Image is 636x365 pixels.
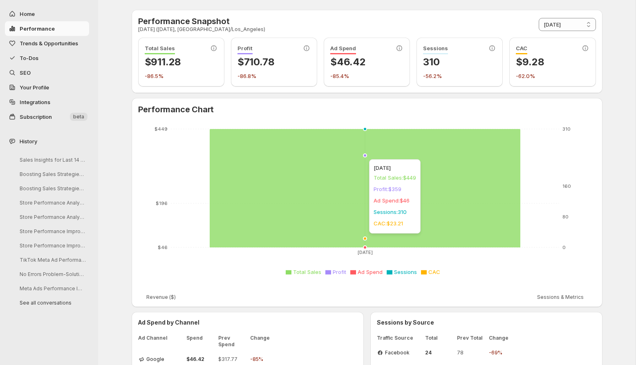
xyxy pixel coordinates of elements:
span: SEO [20,69,31,76]
tspan: 80 [562,214,569,220]
span: Change [250,335,275,348]
button: Subscription [5,109,89,124]
button: Store Performance Analysis and Recommendations [13,196,91,209]
span: Google [146,356,164,363]
button: Performance [5,21,89,36]
button: Meta Ads Performance Improvement [13,282,91,295]
span: CAC [428,269,440,275]
p: -86.8% [237,72,311,80]
span: Total Sales [293,269,321,275]
button: Boosting Sales Strategies Discussion [13,182,91,195]
p: -56.2% [423,72,496,80]
span: History [20,137,37,145]
button: Store Performance Analysis and Recommendations [13,211,91,223]
tspan: $46 [158,245,168,250]
span: Traffic Source [377,335,422,341]
tspan: 160 [562,183,571,189]
p: $911.28 [145,56,218,69]
p: $9.28 [516,56,589,69]
h2: Performance Chart [138,105,596,114]
span: Sessions [423,45,448,54]
p: $46.42 [330,56,403,69]
p: $710.78 [237,56,311,69]
button: Store Performance Improvement Strategy [13,225,91,238]
span: Sessions & Metrics [537,294,584,300]
p: -86.5% [145,72,218,80]
h2: Performance Snapshot [138,16,265,26]
span: -69% [489,349,513,356]
button: Home [5,7,89,21]
p: -62.0% [516,72,589,80]
span: 78 [457,349,486,356]
button: Store Performance Improvement Analysis [13,239,91,252]
span: Total Sales [145,45,175,54]
tspan: 310 [562,126,571,132]
span: Sessions [394,269,417,275]
button: Sales Insights for Last 14 Days [13,154,91,166]
span: $46.42 [186,356,215,363]
button: Boosting Sales Strategies Discussion [13,168,91,180]
span: Performance [20,25,55,32]
span: Facebook [385,349,410,356]
h3: Ad Spend by Channel [138,318,357,327]
span: Ad Spend [358,269,383,275]
span: beta [73,114,84,120]
span: Home [20,11,35,17]
button: Trends & Opportunities [5,36,89,51]
p: -85.4% [330,72,403,80]
button: See all conversations [13,296,91,309]
span: 24 [425,349,454,356]
span: Trends & Opportunities [20,40,78,47]
span: CAC [516,45,527,54]
tspan: [DATE] [357,249,372,255]
span: Spend [186,335,215,348]
span: Prev Total [457,335,486,341]
span: Revenue ($) [146,294,176,300]
button: No Errors Problem-Solution Ad Creatives [13,268,91,280]
span: Total [425,335,454,341]
button: TikTok Meta Ad Performance Analysis [13,254,91,266]
span: -85% [250,356,275,363]
p: [DATE] ([DATE], [GEOGRAPHIC_DATA]/Los_Angeles) [138,26,265,33]
span: Integrations [20,99,50,105]
a: Integrations [5,95,89,109]
span: $317.77 [218,356,247,363]
span: Change [489,335,513,341]
span: Ad Spend [330,45,356,54]
span: Profit [237,45,253,54]
tspan: 0 [562,245,566,250]
span: Profit [333,269,346,275]
h3: Sessions by Source [377,318,596,327]
span: Your Profile [20,84,49,91]
a: Your Profile [5,80,89,95]
button: To-Dos [5,51,89,65]
span: Ad Channel [138,335,183,348]
p: 310 [423,56,496,69]
span: Subscription [20,114,52,120]
tspan: $196 [156,200,168,206]
span: To-Dos [20,55,38,61]
a: SEO [5,65,89,80]
tspan: $449 [155,126,168,132]
span: Prev Spend [218,335,247,348]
